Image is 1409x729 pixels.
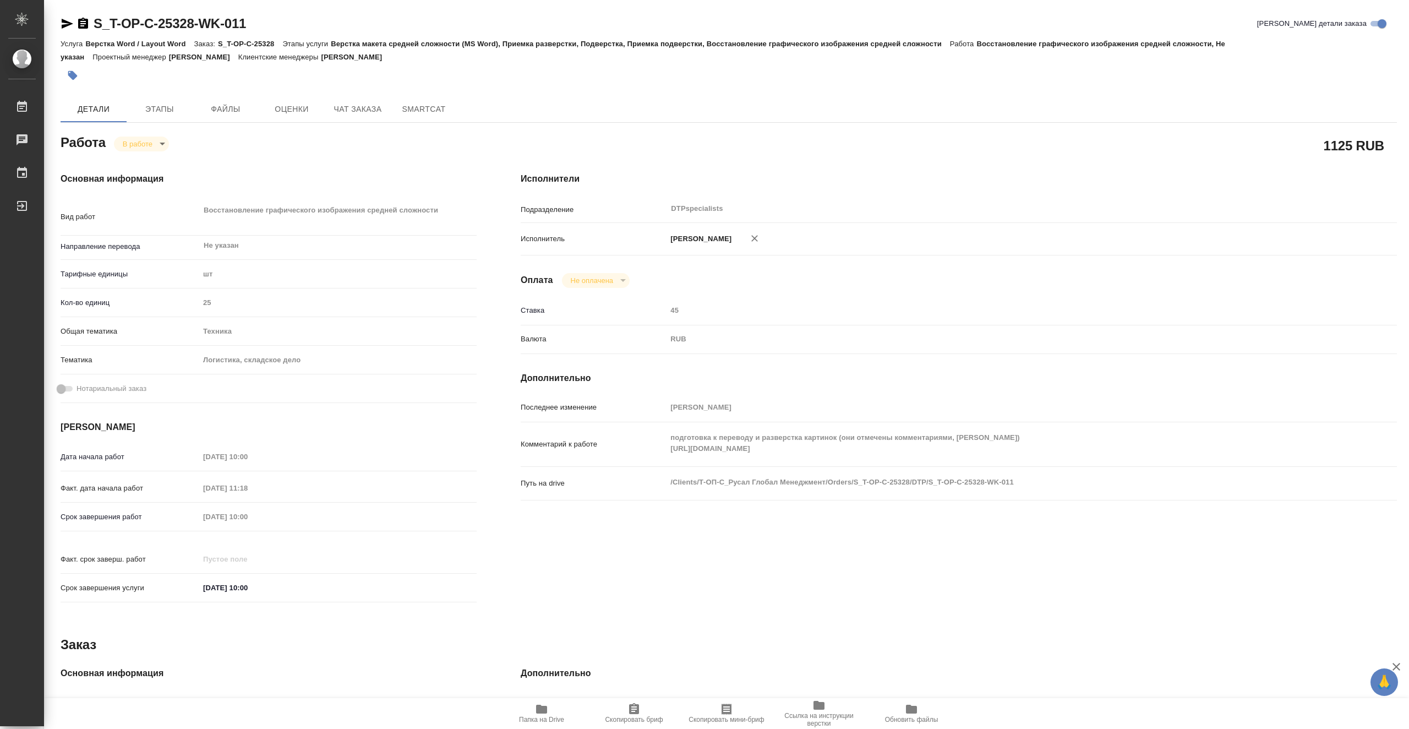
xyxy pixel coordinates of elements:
[199,265,477,284] div: шт
[519,716,564,723] span: Папка на Drive
[94,16,246,31] a: S_T-OP-C-25328-WK-011
[331,102,384,116] span: Чат заказа
[199,322,477,341] div: Техника
[199,695,477,711] input: Пустое поле
[114,137,169,151] div: В работе
[521,478,667,489] p: Путь на drive
[61,132,106,151] h2: Работа
[521,233,667,244] p: Исполнитель
[521,334,667,345] p: Валюта
[521,204,667,215] p: Подразделение
[199,449,296,465] input: Пустое поле
[61,40,85,48] p: Услуга
[1375,671,1394,694] span: 🙏
[521,172,1397,186] h4: Исполнители
[61,421,477,434] h4: [PERSON_NAME]
[77,383,146,394] span: Нотариальный заказ
[397,102,450,116] span: SmartCat
[67,102,120,116] span: Детали
[667,233,731,244] p: [PERSON_NAME]
[865,698,958,729] button: Обновить файлы
[61,269,199,280] p: Тарифные единицы
[667,473,1324,492] textarea: /Clients/Т-ОП-С_Русал Глобал Менеджмент/Orders/S_T-OP-C-25328/DTP/S_T-OP-C-25328-WK-011
[199,351,477,369] div: Логистика, складское дело
[61,172,477,186] h4: Основная информация
[567,276,616,285] button: Не оплачена
[588,698,680,729] button: Скопировать бриф
[521,305,667,316] p: Ставка
[133,102,186,116] span: Этапы
[61,241,199,252] p: Направление перевода
[773,698,865,729] button: Ссылка на инструкции верстки
[61,297,199,308] p: Кол-во единиц
[199,509,296,525] input: Пустое поле
[1257,18,1367,29] span: [PERSON_NAME] детали заказа
[689,716,764,723] span: Скопировать мини-бриф
[321,53,390,61] p: [PERSON_NAME]
[238,53,321,61] p: Клиентские менеджеры
[61,17,74,30] button: Скопировать ссылку для ЯМессенджера
[61,326,199,337] p: Общая тематика
[85,40,194,48] p: Верстка Word / Layout Word
[61,583,199,594] p: Срок завершения услуги
[1370,668,1398,696] button: 🙏
[521,372,1397,385] h4: Дополнительно
[92,53,168,61] p: Проектный менеджер
[742,226,767,251] button: Удалить исполнителя
[779,712,859,727] span: Ссылка на инструкции верстки
[680,698,773,729] button: Скопировать мини-бриф
[61,355,199,366] p: Тематика
[199,480,296,496] input: Пустое поле
[199,295,477,311] input: Пустое поле
[521,402,667,413] p: Последнее изменение
[61,483,199,494] p: Факт. дата начала работ
[521,667,1397,680] h4: Дополнительно
[495,698,588,729] button: Папка на Drive
[667,695,1324,711] input: Пустое поле
[667,302,1324,318] input: Пустое поле
[331,40,950,48] p: Верстка макета средней сложности (MS Word), Приемка разверстки, Подверстка, Приемка подверстки, В...
[61,211,199,222] p: Вид работ
[61,451,199,463] p: Дата начала работ
[77,17,90,30] button: Скопировать ссылку
[199,580,296,596] input: ✎ Введи что-нибудь
[199,102,252,116] span: Файлы
[61,512,199,523] p: Срок завершения работ
[119,139,156,149] button: В работе
[169,53,238,61] p: [PERSON_NAME]
[667,428,1324,458] textarea: подготовка к переводу и разверстка картинок (они отмечены комментариями, [PERSON_NAME]) [URL][DOM...
[950,40,977,48] p: Работа
[885,716,938,723] span: Обновить файлы
[218,40,282,48] p: S_T-OP-C-25328
[61,554,199,565] p: Факт. срок заверш. работ
[61,63,85,88] button: Добавить тэг
[194,40,218,48] p: Заказ:
[667,330,1324,349] div: RUB
[521,439,667,450] p: Комментарий к работе
[282,40,331,48] p: Этапы услуги
[265,102,318,116] span: Оценки
[61,636,96,654] h2: Заказ
[61,698,199,709] p: Код заказа
[199,551,296,567] input: Пустое поле
[521,274,553,287] h4: Оплата
[521,698,667,709] p: Путь на drive
[61,667,477,680] h4: Основная информация
[1324,136,1384,155] h2: 1125 RUB
[562,273,630,288] div: В работе
[605,716,663,723] span: Скопировать бриф
[667,399,1324,415] input: Пустое поле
